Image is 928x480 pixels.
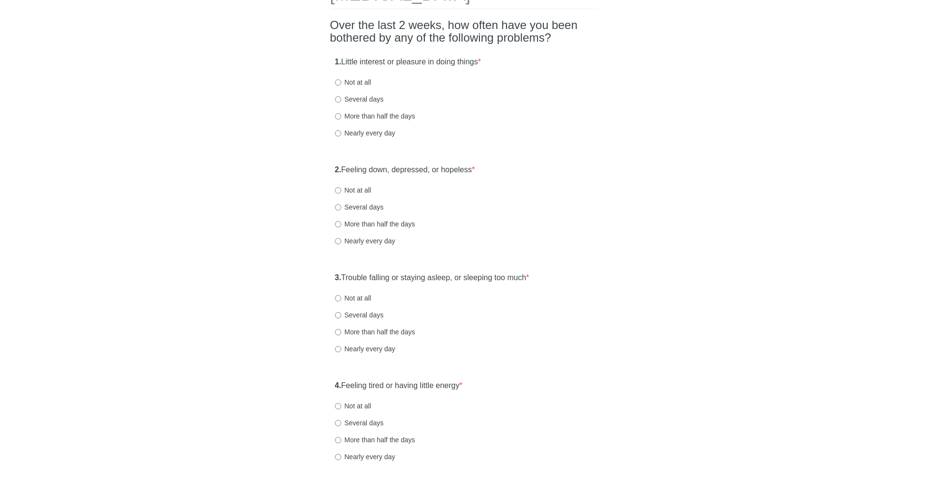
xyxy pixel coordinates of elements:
[335,58,341,66] strong: 1.
[335,329,341,335] input: More than half the days
[335,312,341,318] input: Several days
[335,401,371,411] label: Not at all
[335,77,371,87] label: Not at all
[335,79,341,86] input: Not at all
[335,165,341,174] strong: 2.
[335,381,341,390] strong: 4.
[335,403,341,409] input: Not at all
[335,165,475,176] label: Feeling down, depressed, or hopeless
[335,418,384,428] label: Several days
[335,128,395,138] label: Nearly every day
[335,295,341,301] input: Not at all
[335,111,415,121] label: More than half the days
[335,454,341,460] input: Nearly every day
[335,130,341,136] input: Nearly every day
[335,236,395,246] label: Nearly every day
[335,96,341,103] input: Several days
[335,272,529,284] label: Trouble falling or staying asleep, or sleeping too much
[335,238,341,244] input: Nearly every day
[330,19,598,45] h2: Over the last 2 weeks, how often have you been bothered by any of the following problems?
[335,437,341,443] input: More than half the days
[335,202,384,212] label: Several days
[335,219,415,229] label: More than half the days
[335,187,341,194] input: Not at all
[335,310,384,320] label: Several days
[335,293,371,303] label: Not at all
[335,380,463,391] label: Feeling tired or having little energy
[335,94,384,104] label: Several days
[335,420,341,426] input: Several days
[335,435,415,445] label: More than half the days
[335,113,341,120] input: More than half the days
[335,327,415,337] label: More than half the days
[335,346,341,352] input: Nearly every day
[335,452,395,462] label: Nearly every day
[335,57,481,68] label: Little interest or pleasure in doing things
[335,221,341,227] input: More than half the days
[335,273,341,282] strong: 3.
[335,204,341,210] input: Several days
[335,344,395,354] label: Nearly every day
[335,185,371,195] label: Not at all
